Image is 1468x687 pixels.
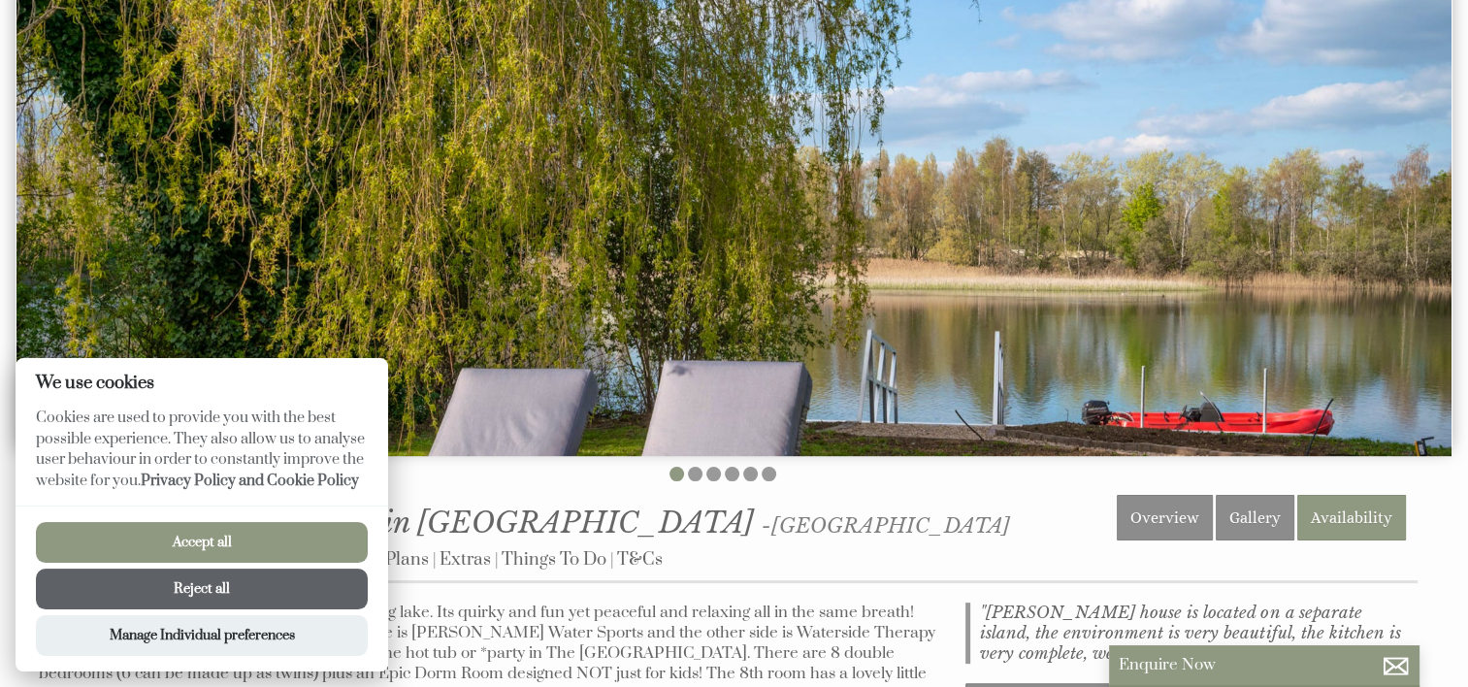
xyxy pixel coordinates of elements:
button: Accept all [36,522,368,563]
a: Gallery [1216,495,1294,540]
button: Reject all [36,569,368,609]
a: Overview [1117,495,1213,540]
a: Availability [1297,495,1406,540]
a: T&Cs [617,548,663,571]
a: [GEOGRAPHIC_DATA] in [GEOGRAPHIC_DATA] [39,505,762,540]
h2: We use cookies [16,374,388,392]
p: Cookies are used to provide you with the best possible experience. They also allow us to analyse ... [16,408,388,506]
a: Things To Do [502,548,606,571]
p: Enquire Now [1119,655,1410,675]
span: [GEOGRAPHIC_DATA] in [GEOGRAPHIC_DATA] [39,505,754,540]
a: Extras [440,548,491,571]
a: [GEOGRAPHIC_DATA] [771,513,1010,539]
a: Privacy Policy and Cookie Policy [141,472,359,490]
blockquote: "[PERSON_NAME] house is located on a separate island, the environment is very beautiful, the kitc... [965,603,1406,664]
span: - [762,513,1010,539]
button: Manage Individual preferences [36,615,368,656]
